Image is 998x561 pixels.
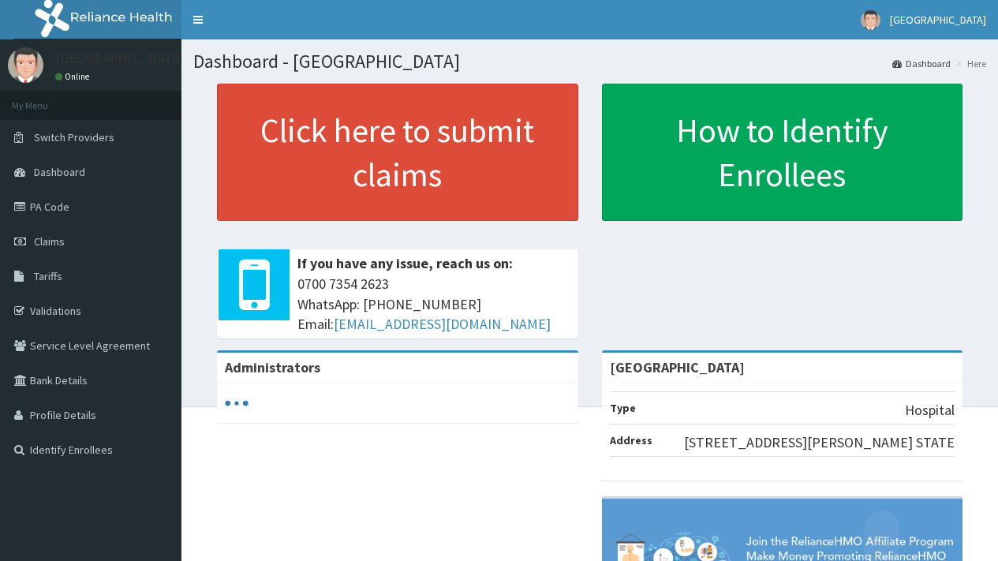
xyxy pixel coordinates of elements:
img: User Image [861,10,880,30]
img: User Image [8,47,43,83]
span: Tariffs [34,269,62,283]
svg: audio-loading [225,391,249,415]
span: [GEOGRAPHIC_DATA] [890,13,986,27]
a: How to Identify Enrollees [602,84,963,221]
span: Claims [34,234,65,249]
span: Switch Providers [34,130,114,144]
a: Click here to submit claims [217,84,578,221]
span: 0700 7354 2623 WhatsApp: [PHONE_NUMBER] Email: [297,274,570,335]
p: Hospital [905,400,955,421]
h1: Dashboard - [GEOGRAPHIC_DATA] [193,51,986,72]
a: Online [55,71,93,82]
b: Address [610,433,652,447]
a: Dashboard [892,57,951,70]
li: Here [952,57,986,70]
b: Type [610,401,636,415]
b: If you have any issue, reach us on: [297,254,513,272]
p: [STREET_ADDRESS][PERSON_NAME] STATE [684,432,955,453]
span: Dashboard [34,165,85,179]
p: [GEOGRAPHIC_DATA] [55,51,185,65]
a: [EMAIL_ADDRESS][DOMAIN_NAME] [334,315,551,333]
b: Administrators [225,358,320,376]
strong: [GEOGRAPHIC_DATA] [610,358,745,376]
